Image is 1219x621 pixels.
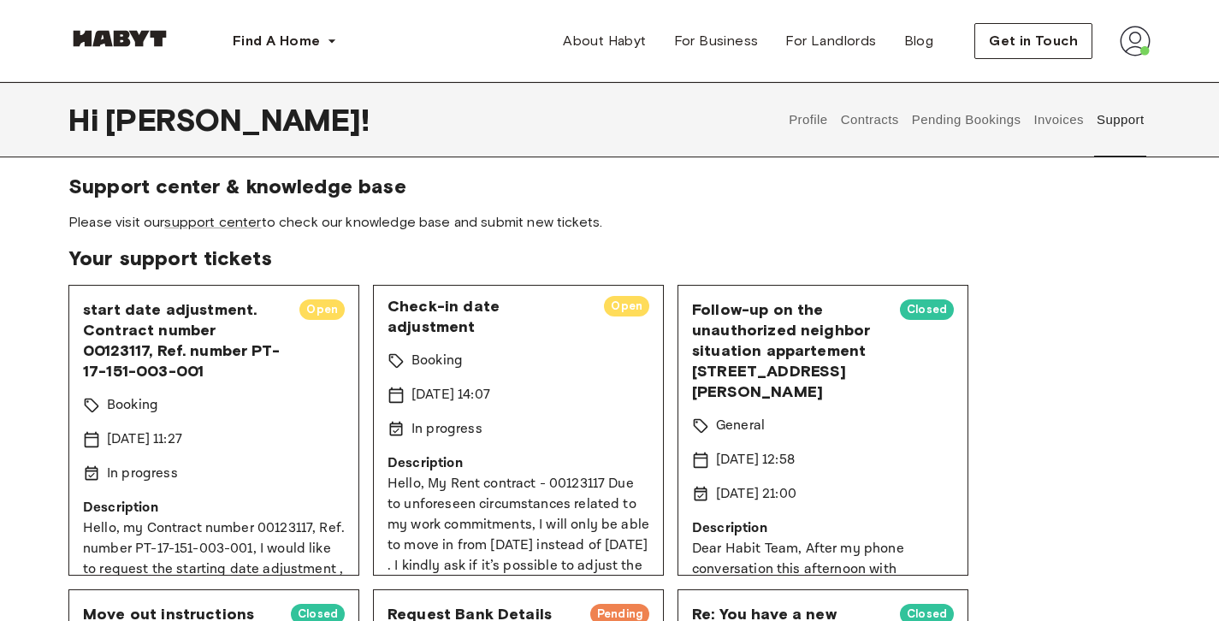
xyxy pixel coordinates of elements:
div: user profile tabs [783,82,1151,157]
span: Hi [68,102,105,138]
span: Blog [904,31,934,51]
p: Booking [411,351,463,371]
img: avatar [1120,26,1151,56]
p: Description [692,518,954,539]
span: Get in Touch [989,31,1078,51]
p: General [716,416,765,436]
span: About Habyt [563,31,646,51]
p: [DATE] 12:58 [716,450,795,470]
span: For Business [674,31,759,51]
span: Closed [900,301,954,318]
span: Check-in date adjustment [388,296,590,337]
a: support center [164,214,261,230]
button: Invoices [1032,82,1086,157]
button: Support [1094,82,1146,157]
button: Get in Touch [974,23,1092,59]
p: [DATE] 14:07 [411,385,490,405]
span: [PERSON_NAME] ! [105,102,370,138]
span: Follow-up on the unauthorized neighbor situation appartement [STREET_ADDRESS][PERSON_NAME] [692,299,886,402]
p: Description [83,498,345,518]
button: Profile [787,82,831,157]
a: For Landlords [772,24,890,58]
p: In progress [411,419,482,440]
p: Description [388,453,649,474]
span: Open [604,298,649,315]
a: For Business [660,24,772,58]
a: About Habyt [549,24,660,58]
p: In progress [107,464,178,484]
span: Open [299,301,345,318]
button: Pending Bookings [909,82,1023,157]
span: Your support tickets [68,245,1151,271]
span: start date adjustment. Contract number 00123117, Ref. number PT-17-151-003-001 [83,299,286,381]
span: Support center & knowledge base [68,174,1151,199]
p: Booking [107,395,158,416]
img: Habyt [68,30,171,47]
button: Find A Home [219,24,351,58]
span: For Landlords [785,31,876,51]
span: Please visit our to check our knowledge base and submit new tickets. [68,213,1151,232]
p: [DATE] 21:00 [716,484,796,505]
button: Contracts [838,82,901,157]
p: [DATE] 11:27 [107,429,182,450]
span: Find A Home [233,31,320,51]
a: Blog [891,24,948,58]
